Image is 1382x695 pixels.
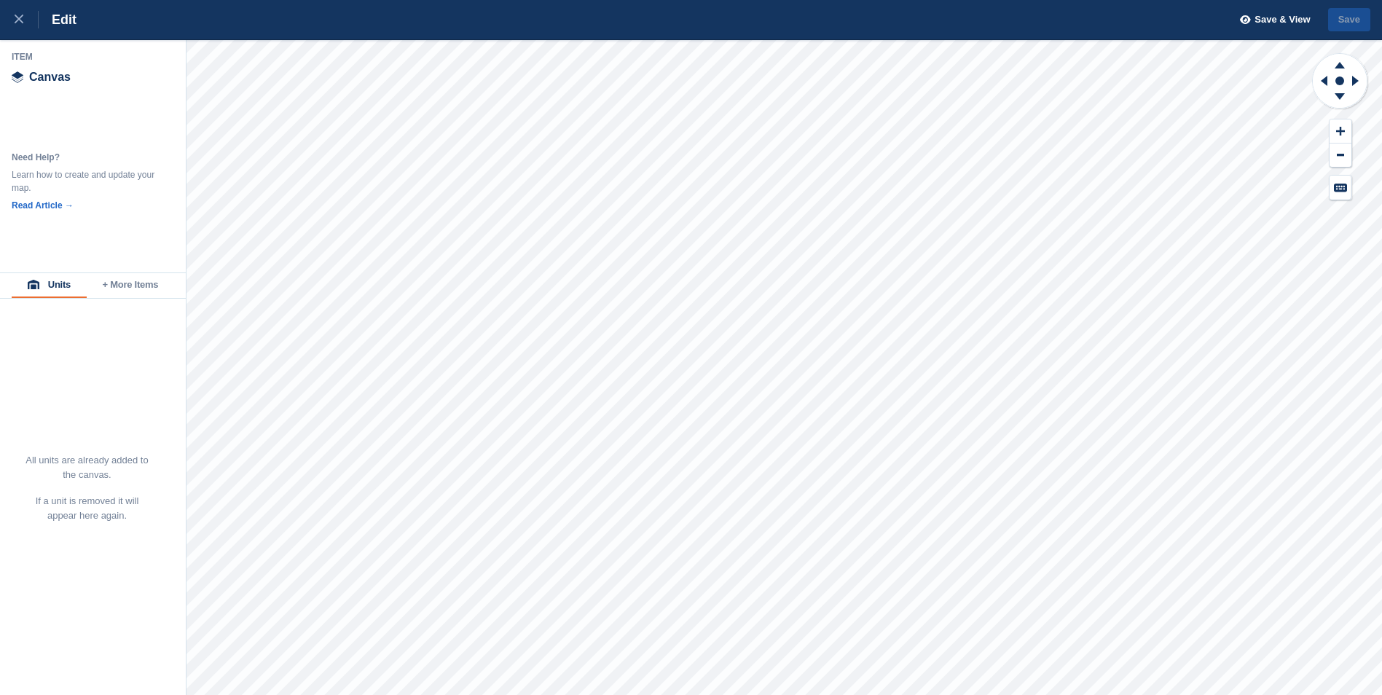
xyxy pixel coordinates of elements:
button: Save & View [1232,8,1311,32]
a: Read Article → [12,200,74,211]
div: Need Help? [12,151,157,164]
div: Edit [39,11,76,28]
div: Item [12,51,175,63]
p: If a unit is removed it will appear here again. [25,494,149,523]
p: All units are already added to the canvas. [25,453,149,482]
button: Zoom In [1330,119,1351,144]
button: Units [12,273,87,298]
div: Learn how to create and update your map. [12,168,157,195]
button: + More Items [87,273,174,298]
button: Zoom Out [1330,144,1351,168]
span: Save & View [1255,12,1310,27]
button: Keyboard Shortcuts [1330,176,1351,200]
button: Save [1328,8,1370,32]
img: canvas-icn.9d1aba5b.svg [12,71,23,83]
span: Canvas [29,71,71,83]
